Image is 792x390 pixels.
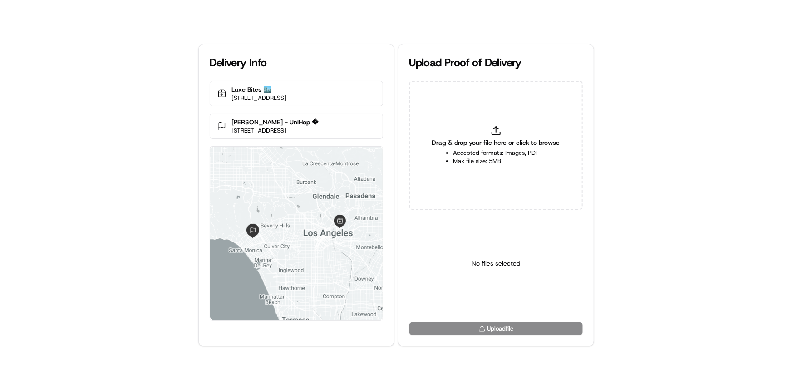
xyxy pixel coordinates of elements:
div: Delivery Info [210,55,383,70]
span: Drag & drop your file here or click to browse [432,138,560,147]
p: [STREET_ADDRESS] [232,127,319,135]
p: Luxe Bites 🏙️ [232,85,287,94]
p: [PERSON_NAME] - UniHop � [232,118,319,127]
p: [STREET_ADDRESS] [232,94,287,102]
li: Accepted formats: Images, PDF [453,149,539,157]
div: Upload Proof of Delivery [409,55,583,70]
p: No files selected [472,259,520,268]
li: Max file size: 5MB [453,157,539,165]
